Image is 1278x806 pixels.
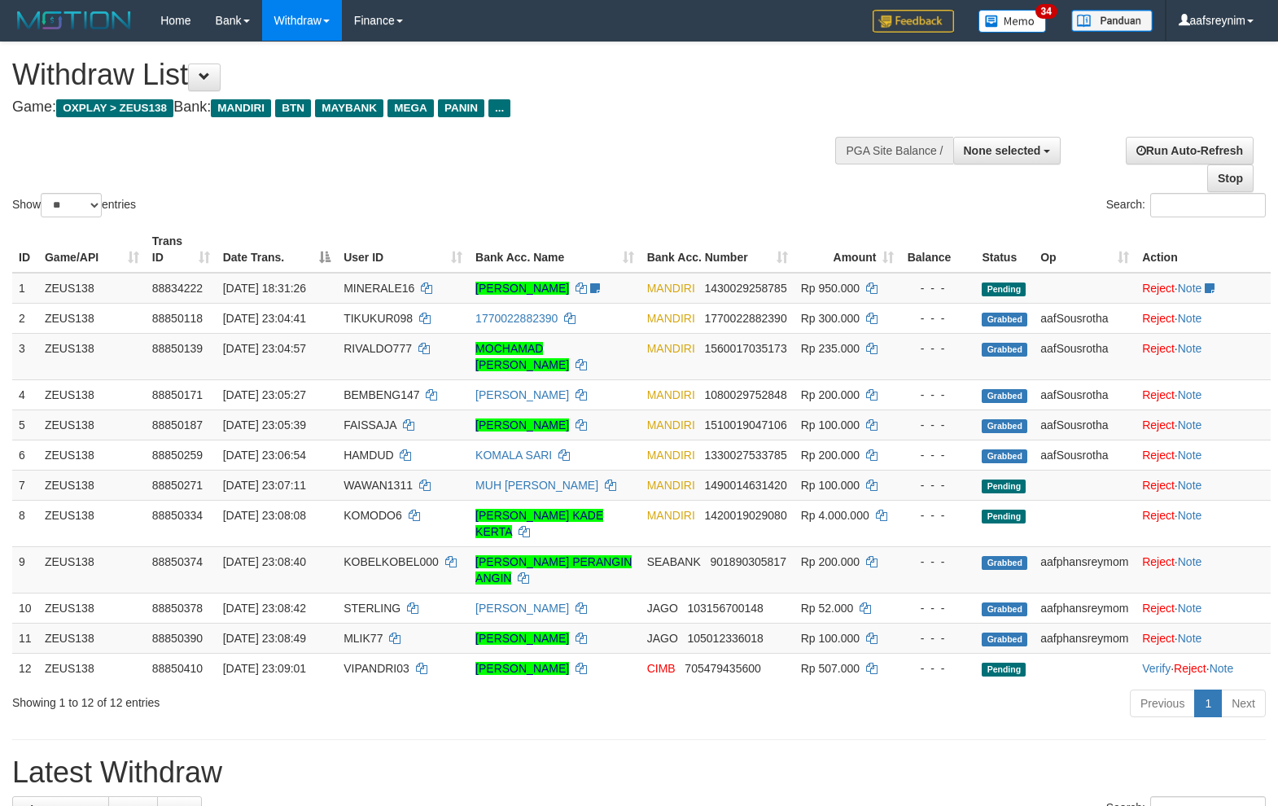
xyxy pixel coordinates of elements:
div: Showing 1 to 12 of 12 entries [12,688,520,711]
th: Bank Acc. Name: activate to sort column ascending [469,226,641,273]
span: 88850118 [152,312,203,325]
span: WAWAN1311 [344,479,413,492]
span: JAGO [647,632,678,645]
td: ZEUS138 [38,593,146,623]
span: 88850259 [152,449,203,462]
td: 9 [12,546,38,593]
td: 11 [12,623,38,653]
a: Next [1221,690,1266,717]
span: Grabbed [982,343,1027,357]
a: [PERSON_NAME] [475,282,569,295]
span: [DATE] 23:05:39 [223,418,306,431]
span: MAYBANK [315,99,383,117]
span: Pending [982,283,1026,296]
div: - - - [907,630,969,646]
span: Rp 100.000 [801,418,860,431]
a: MUH [PERSON_NAME] [475,479,598,492]
h4: Game: Bank: [12,99,836,116]
input: Search: [1150,193,1266,217]
span: MANDIRI [647,449,695,462]
td: · [1136,303,1271,333]
a: Reject [1142,418,1175,431]
span: Grabbed [982,602,1027,616]
a: Note [1178,479,1202,492]
label: Search: [1106,193,1266,217]
td: 10 [12,593,38,623]
a: [PERSON_NAME] [475,632,569,645]
span: Grabbed [982,313,1027,326]
td: · [1136,546,1271,593]
span: Copy 1490014631420 to clipboard [704,479,786,492]
a: 1 [1194,690,1222,717]
span: KOBELKOBEL000 [344,555,439,568]
a: Reject [1174,662,1206,675]
span: MANDIRI [647,509,695,522]
td: ZEUS138 [38,410,146,440]
td: aafphansreymom [1034,593,1136,623]
div: - - - [907,340,969,357]
span: FAISSAJA [344,418,396,431]
span: VIPANDRI03 [344,662,409,675]
span: JAGO [647,602,678,615]
th: Status [975,226,1034,273]
a: Reject [1142,449,1175,462]
td: · [1136,593,1271,623]
span: Copy 103156700148 to clipboard [687,602,763,615]
td: · [1136,440,1271,470]
div: - - - [907,600,969,616]
div: - - - [907,417,969,433]
td: ZEUS138 [38,470,146,500]
span: 88850139 [152,342,203,355]
td: · [1136,273,1271,304]
span: MANDIRI [647,479,695,492]
td: aafSousrotha [1034,379,1136,410]
button: None selected [953,137,1061,164]
a: [PERSON_NAME] [475,602,569,615]
td: ZEUS138 [38,333,146,379]
h1: Withdraw List [12,59,836,91]
a: Note [1210,662,1234,675]
div: - - - [907,477,969,493]
span: BEMBENG147 [344,388,419,401]
span: Grabbed [982,419,1027,433]
td: aafSousrotha [1034,440,1136,470]
h1: Latest Withdraw [12,756,1266,789]
span: Rp 4.000.000 [801,509,869,522]
td: aafphansreymom [1034,546,1136,593]
span: Grabbed [982,556,1027,570]
td: · · [1136,653,1271,683]
a: Note [1178,418,1202,431]
span: Pending [982,663,1026,677]
span: Rp 52.000 [801,602,854,615]
div: - - - [907,507,969,523]
td: · [1136,623,1271,653]
th: ID [12,226,38,273]
a: Note [1178,449,1202,462]
span: [DATE] 23:07:11 [223,479,306,492]
a: 1770022882390 [475,312,558,325]
span: MEGA [387,99,434,117]
span: CIMB [647,662,676,675]
th: User ID: activate to sort column ascending [337,226,469,273]
span: Copy 1560017035173 to clipboard [704,342,786,355]
div: - - - [907,554,969,570]
th: Bank Acc. Number: activate to sort column ascending [641,226,794,273]
img: Feedback.jpg [873,10,954,33]
span: Grabbed [982,449,1027,463]
span: MLIK77 [344,632,383,645]
td: ZEUS138 [38,623,146,653]
span: [DATE] 23:08:40 [223,555,306,568]
a: Reject [1142,282,1175,295]
span: MINERALE16 [344,282,414,295]
span: Rp 200.000 [801,388,860,401]
span: [DATE] 23:04:57 [223,342,306,355]
a: Note [1178,555,1202,568]
a: Note [1178,282,1202,295]
span: Rp 200.000 [801,449,860,462]
span: Rp 300.000 [801,312,860,325]
th: Amount: activate to sort column ascending [794,226,901,273]
span: Rp 507.000 [801,662,860,675]
span: Pending [982,480,1026,493]
div: - - - [907,310,969,326]
td: ZEUS138 [38,500,146,546]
